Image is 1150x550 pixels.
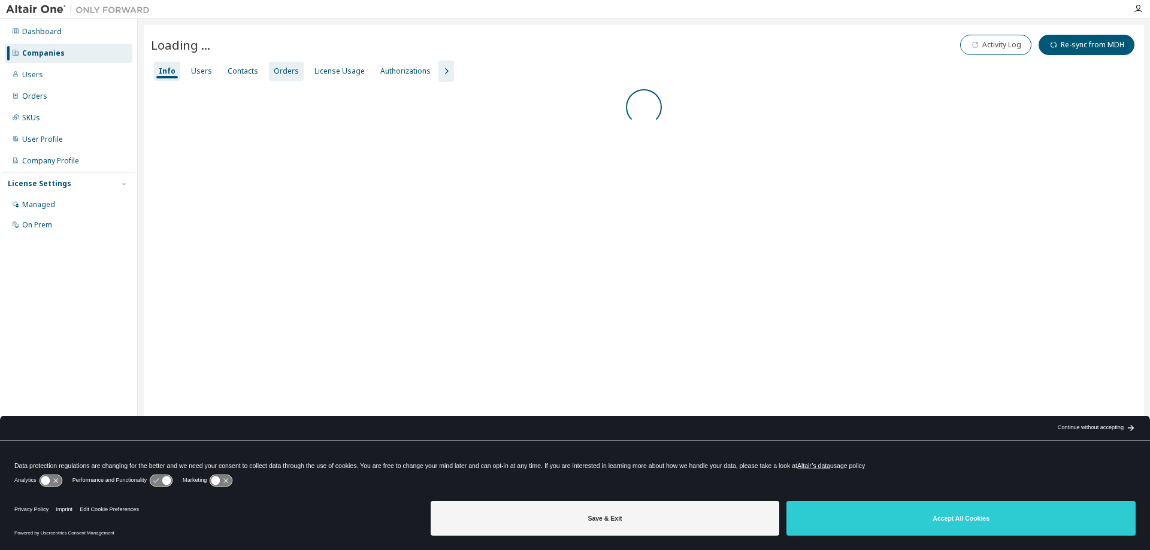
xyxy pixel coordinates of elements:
[22,27,62,37] div: Dashboard
[380,66,431,76] div: Authorizations
[22,220,52,230] div: On Prem
[151,37,210,53] span: Loading ...
[22,135,63,144] div: User Profile
[6,4,156,16] img: Altair One
[22,70,43,80] div: Users
[314,66,365,76] div: License Usage
[22,113,40,123] div: SKUs
[22,200,55,209] div: Managed
[8,179,71,189] div: License Settings
[191,66,212,76] div: Users
[159,66,175,76] div: Info
[960,35,1031,55] button: Activity Log
[22,48,65,58] div: Companies
[1039,35,1134,55] button: Re-sync from MDH
[22,92,47,101] div: Orders
[22,156,79,166] div: Company Profile
[228,66,258,76] div: Contacts
[274,66,299,76] div: Orders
